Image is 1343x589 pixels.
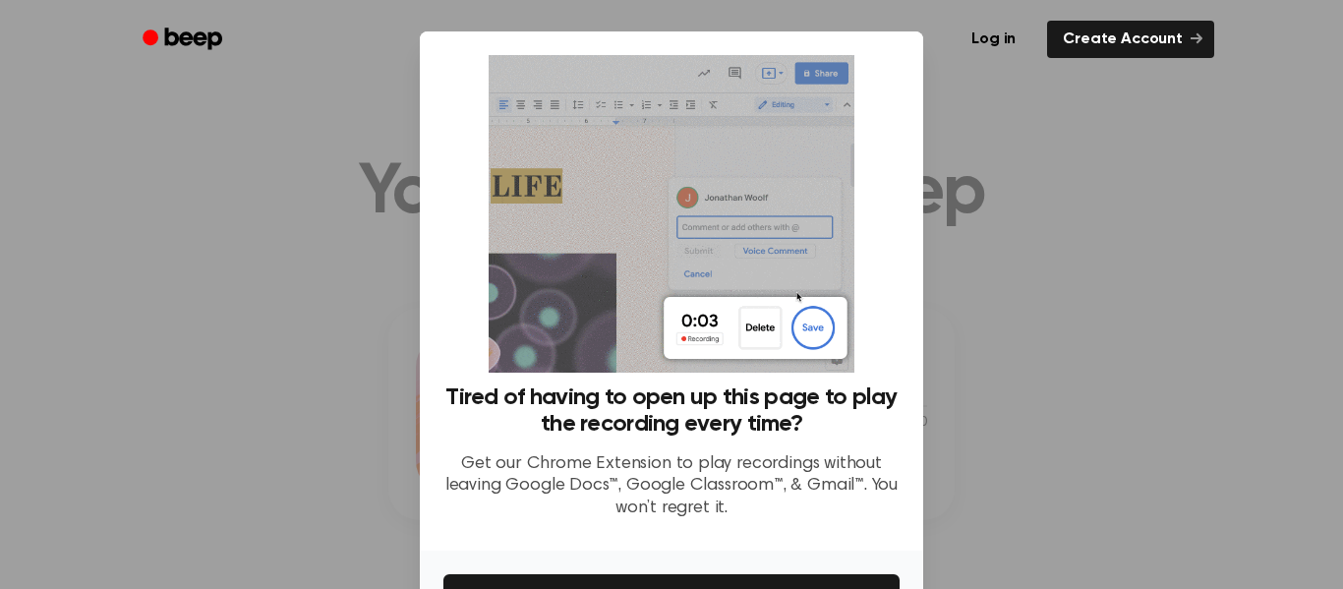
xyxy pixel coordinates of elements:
[129,21,240,59] a: Beep
[443,453,900,520] p: Get our Chrome Extension to play recordings without leaving Google Docs™, Google Classroom™, & Gm...
[1047,21,1214,58] a: Create Account
[952,17,1035,62] a: Log in
[489,55,853,373] img: Beep extension in action
[443,384,900,438] h3: Tired of having to open up this page to play the recording every time?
